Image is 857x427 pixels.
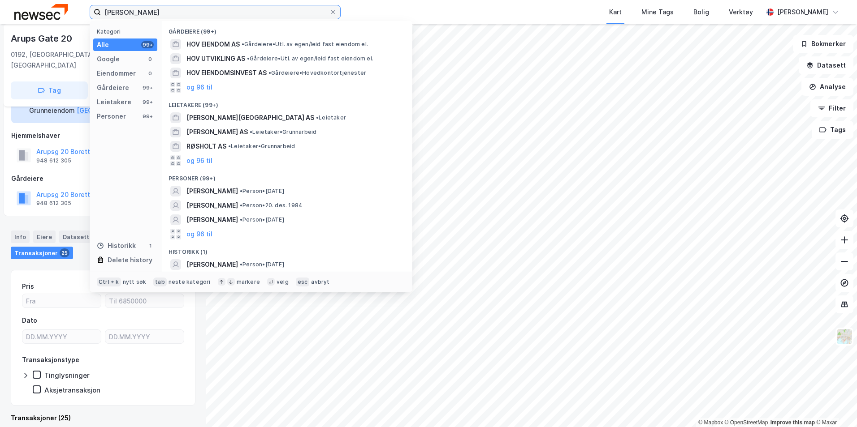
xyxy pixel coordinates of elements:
div: Datasett [59,231,93,243]
div: 25 [60,248,69,257]
button: Bokmerker [793,35,853,53]
span: • [240,202,242,209]
div: Personer (99+) [161,168,412,184]
span: Person • [DATE] [240,261,284,268]
div: Ctrl + k [97,278,121,286]
div: markere [237,278,260,286]
div: velg [277,278,289,286]
div: Transaksjoner (25) [11,413,195,423]
div: 948 612 305 [36,200,71,207]
a: OpenStreetMap [725,419,768,426]
div: Bolig [693,7,709,17]
div: Arups Gate 20 [11,31,74,46]
span: HOV EIENDOMSINVEST AS [186,68,267,78]
div: Historikk (1) [161,241,412,257]
span: [PERSON_NAME][GEOGRAPHIC_DATA] AS [186,112,314,123]
div: Alle [97,39,109,50]
span: Gårdeiere • Utl. av egen/leid fast eiendom el. [242,41,368,48]
div: esc [296,278,310,286]
div: [PERSON_NAME] [777,7,828,17]
span: RØSHOLT AS [186,141,226,152]
div: tab [153,278,167,286]
span: • [250,128,252,135]
span: [PERSON_NAME] [186,259,238,270]
div: 0 [147,70,154,77]
div: Transaksjonstype [22,354,79,365]
span: • [242,41,244,47]
span: • [240,261,242,268]
div: 99+ [141,98,154,106]
img: newsec-logo.f6e21ccffca1b3a03d2d.png [14,4,68,20]
span: • [240,188,242,194]
div: 948 612 305 [36,157,71,164]
button: og 96 til [186,155,212,166]
div: Tinglysninger [44,371,90,380]
a: Improve this map [770,419,815,426]
span: • [240,216,242,223]
div: Verktøy [729,7,753,17]
div: 99+ [141,113,154,120]
div: Transaksjoner [11,247,73,259]
button: Datasett [799,56,853,74]
div: Kontrollprogram for chat [812,384,857,427]
div: Kart [609,7,622,17]
div: Eiere [33,231,56,243]
button: Tag [11,81,88,99]
button: og 96 til [186,229,212,239]
span: • [247,55,250,62]
span: Person • [DATE] [240,188,284,195]
span: Gårdeiere • Hovedkontortjenester [268,69,366,77]
button: og 96 til [186,82,212,93]
div: nytt søk [123,278,147,286]
span: [PERSON_NAME] AS [186,127,248,137]
div: 0192, [GEOGRAPHIC_DATA], [GEOGRAPHIC_DATA] [11,49,120,71]
div: Gårdeiere [11,173,195,184]
div: Kategori [97,28,157,35]
div: Historikk [97,240,136,251]
input: DD.MM.YYYY [105,330,184,343]
span: [PERSON_NAME] [186,200,238,211]
div: Leietakere [97,97,131,107]
input: Til 6850000 [105,294,184,307]
div: 1 [147,242,154,249]
div: Aksjetransaksjon [44,386,100,394]
div: 0 [147,56,154,63]
a: Mapbox [698,419,723,426]
span: Leietaker [316,114,346,121]
div: Info [11,231,30,243]
div: Eiendommer [97,68,136,79]
div: Gårdeiere [97,82,129,93]
button: [GEOGRAPHIC_DATA], 233/31 [77,105,169,116]
div: 99+ [141,41,154,48]
div: Leietakere (99+) [161,94,412,111]
span: Leietaker • Grunnarbeid [228,143,295,150]
div: Mine Tags [641,7,674,17]
span: • [228,143,231,149]
span: [PERSON_NAME] [186,214,238,225]
div: Delete history [108,255,152,265]
div: neste kategori [169,278,211,286]
button: Analyse [801,78,853,96]
span: Leietaker • Grunnarbeid [250,128,316,136]
span: Person • 20. des. 1984 [240,202,303,209]
div: Gårdeiere (99+) [161,21,412,37]
input: Fra [22,294,101,307]
input: DD.MM.YYYY [22,330,101,343]
div: Google [97,54,120,64]
div: 99+ [141,84,154,91]
div: avbryt [311,278,329,286]
span: HOV UTVIKLING AS [186,53,245,64]
input: Søk på adresse, matrikkel, gårdeiere, leietakere eller personer [101,5,329,19]
span: HOV EIENDOM AS [186,39,240,50]
iframe: Chat Widget [812,384,857,427]
div: Hjemmelshaver [11,130,195,141]
img: Z [836,328,853,345]
button: Filter [810,99,853,117]
span: Gårdeiere • Utl. av egen/leid fast eiendom el. [247,55,373,62]
button: Tags [812,121,853,139]
span: Person • [DATE] [240,216,284,223]
div: Personer [97,111,126,122]
span: [PERSON_NAME] [186,186,238,196]
span: • [316,114,319,121]
div: Pris [22,281,34,292]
